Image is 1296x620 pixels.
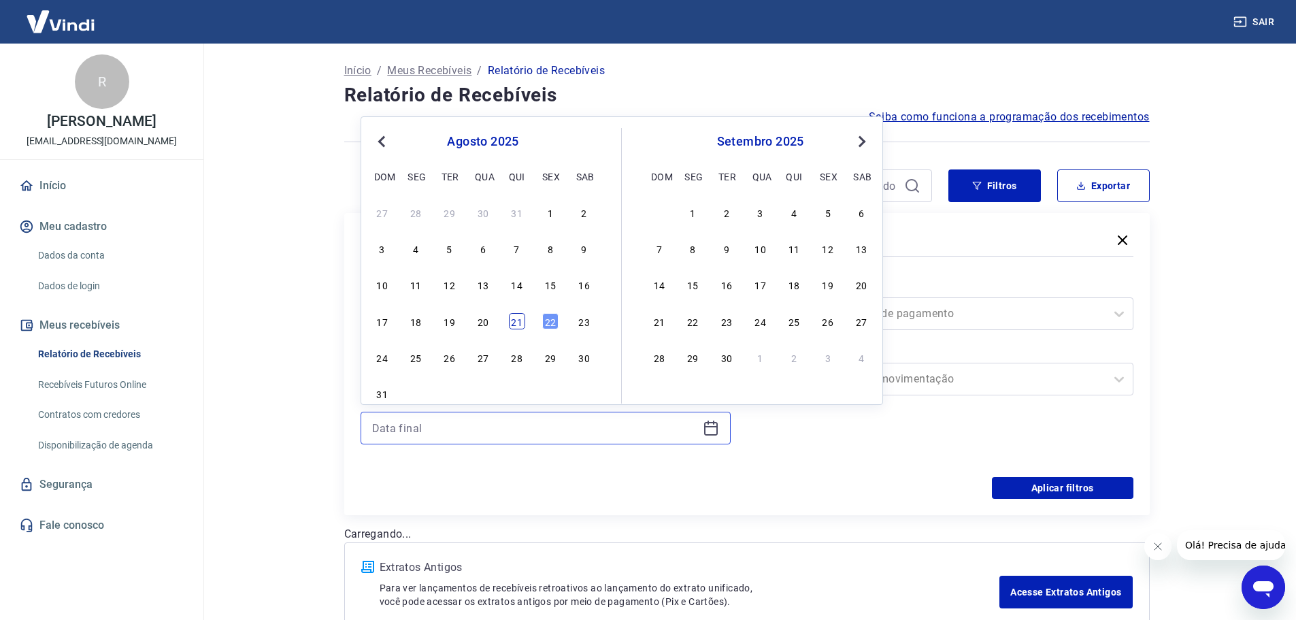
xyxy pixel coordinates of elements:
[576,204,593,221] div: Choose sábado, 2 de agosto de 2025
[16,310,187,340] button: Meus recebíveis
[33,401,187,429] a: Contratos com credores
[408,240,424,257] div: Choose segunda-feira, 4 de agosto de 2025
[651,240,667,257] div: Choose domingo, 7 de setembro de 2025
[718,204,735,221] div: Choose terça-feira, 2 de setembro de 2025
[684,313,701,329] div: Choose segunda-feira, 22 de setembro de 2025
[509,276,525,293] div: Choose quinta-feira, 14 de agosto de 2025
[853,240,869,257] div: Choose sábado, 13 de setembro de 2025
[380,581,1000,608] p: Para ver lançamentos de recebíveis retroativos ao lançamento do extrato unificado, você pode aces...
[373,133,390,150] button: Previous Month
[361,561,374,573] img: ícone
[475,349,491,365] div: Choose quarta-feira, 27 de agosto de 2025
[477,63,482,79] p: /
[1231,10,1280,35] button: Sair
[576,349,593,365] div: Choose sábado, 30 de agosto de 2025
[786,240,802,257] div: Choose quinta-feira, 11 de setembro de 2025
[649,202,871,367] div: month 2025-09
[992,477,1133,499] button: Aplicar filtros
[651,168,667,184] div: dom
[442,204,458,221] div: Choose terça-feira, 29 de julho de 2025
[853,276,869,293] div: Choose sábado, 20 de setembro de 2025
[718,349,735,365] div: Choose terça-feira, 30 de setembro de 2025
[718,240,735,257] div: Choose terça-feira, 9 de setembro de 2025
[374,276,391,293] div: Choose domingo, 10 de agosto de 2025
[1057,169,1150,202] button: Exportar
[752,276,769,293] div: Choose quarta-feira, 17 de setembro de 2025
[718,313,735,329] div: Choose terça-feira, 23 de setembro de 2025
[8,10,114,20] span: Olá! Precisa de ajuda?
[408,349,424,365] div: Choose segunda-feira, 25 de agosto de 2025
[27,134,177,148] p: [EMAIL_ADDRESS][DOMAIN_NAME]
[999,576,1132,608] a: Acesse Extratos Antigos
[509,204,525,221] div: Choose quinta-feira, 31 de julho de 2025
[820,313,836,329] div: Choose sexta-feira, 26 de setembro de 2025
[752,313,769,329] div: Choose quarta-feira, 24 de setembro de 2025
[374,385,391,402] div: Choose domingo, 31 de agosto de 2025
[16,1,105,42] img: Vindi
[374,240,391,257] div: Choose domingo, 3 de agosto de 2025
[853,349,869,365] div: Choose sábado, 4 de outubro de 2025
[374,168,391,184] div: dom
[372,133,594,150] div: agosto 2025
[820,204,836,221] div: Choose sexta-feira, 5 de setembro de 2025
[718,276,735,293] div: Choose terça-feira, 16 de setembro de 2025
[33,272,187,300] a: Dados de login
[47,114,156,129] p: [PERSON_NAME]
[854,133,870,150] button: Next Month
[509,240,525,257] div: Choose quinta-feira, 7 de agosto de 2025
[786,204,802,221] div: Choose quinta-feira, 4 de setembro de 2025
[542,168,559,184] div: sex
[576,168,593,184] div: sab
[377,63,382,79] p: /
[869,109,1150,125] a: Saiba como funciona a programação dos recebimentos
[820,240,836,257] div: Choose sexta-feira, 12 de setembro de 2025
[1242,566,1285,609] iframe: Botão para abrir a janela de mensagens
[509,385,525,402] div: Choose quinta-feira, 4 de setembro de 2025
[344,63,371,79] p: Início
[651,276,667,293] div: Choose domingo, 14 de setembro de 2025
[33,242,187,270] a: Dados da conta
[786,313,802,329] div: Choose quinta-feira, 25 de setembro de 2025
[752,240,769,257] div: Choose quarta-feira, 10 de setembro de 2025
[948,169,1041,202] button: Filtros
[488,63,605,79] p: Relatório de Recebíveis
[33,431,187,459] a: Disponibilização de agenda
[684,204,701,221] div: Choose segunda-feira, 1 de setembro de 2025
[766,344,1131,360] label: Tipo de Movimentação
[408,168,424,184] div: seg
[16,171,187,201] a: Início
[372,202,594,404] div: month 2025-08
[576,385,593,402] div: Choose sábado, 6 de setembro de 2025
[786,168,802,184] div: qui
[752,204,769,221] div: Choose quarta-feira, 3 de setembro de 2025
[820,168,836,184] div: sex
[542,385,559,402] div: Choose sexta-feira, 5 de setembro de 2025
[387,63,471,79] a: Meus Recebíveis
[408,313,424,329] div: Choose segunda-feira, 18 de agosto de 2025
[475,385,491,402] div: Choose quarta-feira, 3 de setembro de 2025
[684,240,701,257] div: Choose segunda-feira, 8 de setembro de 2025
[16,510,187,540] a: Fale conosco
[75,54,129,109] div: R
[786,276,802,293] div: Choose quinta-feira, 18 de setembro de 2025
[853,313,869,329] div: Choose sábado, 27 de setembro de 2025
[718,168,735,184] div: ter
[442,349,458,365] div: Choose terça-feira, 26 de agosto de 2025
[374,204,391,221] div: Choose domingo, 27 de julho de 2025
[684,168,701,184] div: seg
[649,133,871,150] div: setembro 2025
[475,276,491,293] div: Choose quarta-feira, 13 de agosto de 2025
[16,470,187,500] a: Segurança
[684,349,701,365] div: Choose segunda-feira, 29 de setembro de 2025
[475,204,491,221] div: Choose quarta-feira, 30 de julho de 2025
[576,276,593,293] div: Choose sábado, 16 de agosto de 2025
[442,276,458,293] div: Choose terça-feira, 12 de agosto de 2025
[820,349,836,365] div: Choose sexta-feira, 3 de outubro de 2025
[442,385,458,402] div: Choose terça-feira, 2 de setembro de 2025
[344,526,1150,542] p: Carregando...
[16,212,187,242] button: Meu cadastro
[374,313,391,329] div: Choose domingo, 17 de agosto de 2025
[1144,533,1172,560] iframe: Fechar mensagem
